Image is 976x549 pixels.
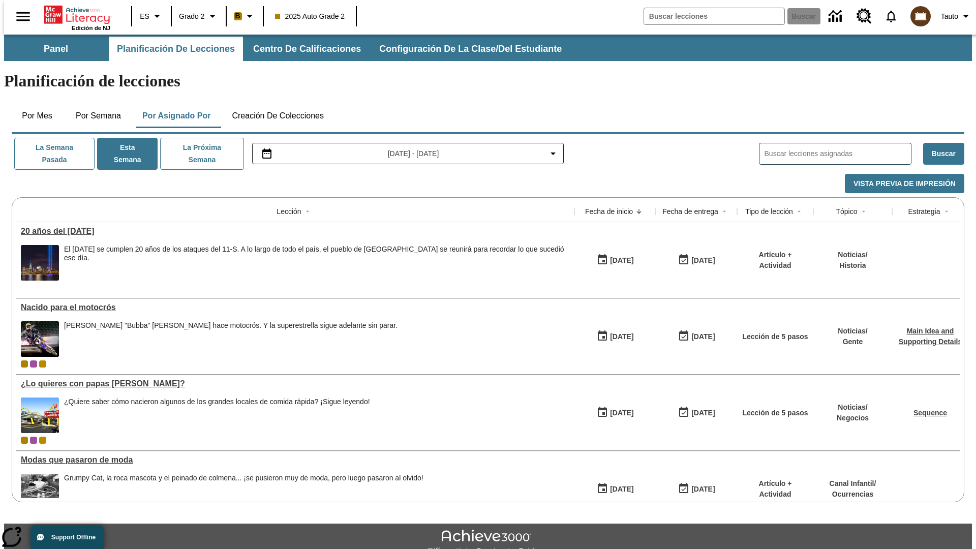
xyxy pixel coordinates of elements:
[30,437,37,444] span: OL 2025 Auto Grade 3
[838,326,867,337] p: Noticias /
[913,409,947,417] a: Sequence
[68,104,129,128] button: Por semana
[718,205,730,218] button: Sort
[235,10,240,22] span: B
[140,11,149,22] span: ES
[940,205,953,218] button: Sort
[845,174,964,194] button: Vista previa de impresión
[175,7,223,25] button: Grado: Grado 2, Elige un grado
[257,147,560,160] button: Seleccione el intervalo de fechas opción del menú
[904,3,937,29] button: Escoja un nuevo avatar
[64,474,423,482] div: Grumpy Cat, la roca mascota y el peinado de colmena... ¡se pusieron muy de moda, pero luego pasar...
[836,206,857,217] div: Tópico
[277,206,301,217] div: Lección
[593,251,637,270] button: 08/13/25: Primer día en que estuvo disponible la lección
[21,360,28,368] div: Clase actual
[662,206,718,217] div: Fecha de entrega
[742,250,808,271] p: Artículo + Actividad
[593,479,637,499] button: 07/19/25: Primer día en que estuvo disponible la lección
[72,25,110,31] span: Edición de NJ
[21,379,569,388] a: ¿Lo quieres con papas fritas?, Lecciones
[675,251,718,270] button: 08/13/25: Último día en que podrá accederse la lección
[51,534,96,541] span: Support Offline
[837,413,869,423] p: Negocios
[44,5,110,25] a: Portada
[675,403,718,422] button: 07/03/26: Último día en que podrá accederse la lección
[64,321,398,330] p: [PERSON_NAME] "Bubba" [PERSON_NAME] hace motocrós. Y la superestrella sigue adelante sin parar.
[301,205,314,218] button: Sort
[675,327,718,346] button: 08/10/25: Último día en que podrá accederse la lección
[830,489,876,500] p: Ocurrencias
[30,360,37,368] span: OL 2025 Auto Grade 3
[837,402,869,413] p: Noticias /
[64,245,569,262] div: El [DATE] se cumplen 20 años de los ataques del 11-S. A lo largo de todo el país, el pueblo de [G...
[691,483,715,496] div: [DATE]
[923,143,964,165] button: Buscar
[908,206,940,217] div: Estrategia
[644,8,784,24] input: Buscar campo
[21,245,59,281] img: Tributo con luces en la ciudad de Nueva York desde el Parque Estatal Liberty (Nueva Jersey)
[899,327,962,346] a: Main Idea and Supporting Details
[64,398,370,433] div: ¿Quiere saber cómo nacieron algunos de los grandes locales de comida rápida? ¡Sigue leyendo!
[765,146,911,161] input: Buscar lecciones asignadas
[30,526,104,549] button: Support Offline
[937,7,976,25] button: Perfil/Configuración
[245,37,369,61] button: Centro de calificaciones
[97,138,158,170] button: Esta semana
[21,437,28,444] span: Clase actual
[39,437,46,444] div: New 2025 class
[224,104,332,128] button: Creación de colecciones
[371,37,570,61] button: Configuración de la clase/del estudiante
[21,227,569,236] a: 20 años del 11 de septiembre, Lecciones
[109,37,243,61] button: Planificación de lecciones
[64,245,569,281] div: El 11 de septiembre de 2021 se cumplen 20 años de los ataques del 11-S. A lo largo de todo el paí...
[742,408,808,418] p: Lección de 5 pasos
[64,398,370,406] div: ¿Quiere saber cómo nacieron algunos de los grandes locales de comida rápida? ¡Sigue leyendo!
[5,37,107,61] button: Panel
[14,138,95,170] button: La semana pasada
[822,3,850,30] a: Centro de información
[858,205,870,218] button: Sort
[745,206,793,217] div: Tipo de lección
[179,11,205,22] span: Grado 2
[134,104,219,128] button: Por asignado por
[838,250,867,260] p: Noticias /
[691,330,715,343] div: [DATE]
[593,327,637,346] button: 08/04/25: Primer día en que estuvo disponible la lección
[838,260,867,271] p: Historia
[4,37,571,61] div: Subbarra de navegación
[230,7,260,25] button: Boost El color de la clase es anaranjado claro. Cambiar el color de la clase.
[838,337,867,347] p: Gente
[8,2,38,32] button: Abrir el menú lateral
[64,321,398,357] div: James "Bubba" Stewart hace motocrós. Y la superestrella sigue adelante sin parar.
[691,407,715,419] div: [DATE]
[21,303,569,312] div: Nacido para el motocrós
[21,321,59,357] img: El corredor de motocrós James Stewart vuela por los aires en su motocicleta de montaña
[793,205,805,218] button: Sort
[21,455,569,465] div: Modas que pasaron de moda
[21,303,569,312] a: Nacido para el motocrós, Lecciones
[21,379,569,388] div: ¿Lo quieres con papas fritas?
[160,138,243,170] button: La próxima semana
[4,72,972,90] h1: Planificación de lecciones
[135,7,168,25] button: Lenguaje: ES, Selecciona un idioma
[830,478,876,489] p: Canal Infantil /
[64,474,423,509] div: Grumpy Cat, la roca mascota y el peinado de colmena... ¡se pusieron muy de moda, pero luego pasar...
[941,11,958,22] span: Tauto
[593,403,637,422] button: 07/26/25: Primer día en que estuvo disponible la lección
[275,11,345,22] span: 2025 Auto Grade 2
[388,148,439,159] span: [DATE] - [DATE]
[610,483,633,496] div: [DATE]
[585,206,633,217] div: Fecha de inicio
[547,147,559,160] svg: Collapse Date Range Filter
[742,331,808,342] p: Lección de 5 pasos
[21,455,569,465] a: Modas que pasaron de moda, Lecciones
[675,479,718,499] button: 06/30/26: Último día en que podrá accederse la lección
[21,227,569,236] div: 20 años del 11 de septiembre
[610,254,633,267] div: [DATE]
